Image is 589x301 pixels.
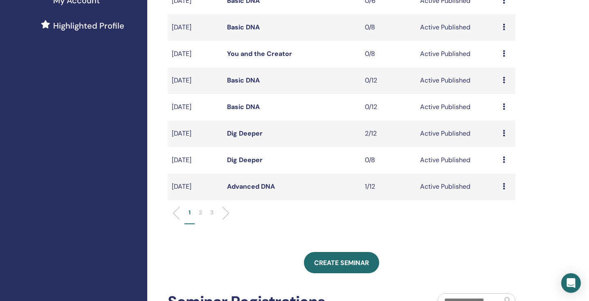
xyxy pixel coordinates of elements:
td: Active Published [416,67,499,94]
td: [DATE] [168,41,223,67]
td: 0/8 [361,147,416,174]
td: Active Published [416,120,499,147]
a: You and the Creator [227,49,292,58]
span: Create seminar [314,259,369,267]
p: 3 [210,208,214,217]
td: [DATE] [168,147,223,174]
span: Highlighted Profile [53,20,124,32]
a: Advanced DNA [227,182,275,191]
td: [DATE] [168,120,223,147]
td: 1/12 [361,174,416,200]
td: 0/12 [361,94,416,120]
td: [DATE] [168,94,223,120]
p: 2 [199,208,202,217]
a: Basic DNA [227,103,260,111]
td: Active Published [416,14,499,41]
td: Active Published [416,94,499,120]
div: Open Intercom Messenger [561,273,581,293]
a: Basic DNA [227,23,260,31]
td: 0/8 [361,14,416,41]
td: 2/12 [361,120,416,147]
p: 1 [189,208,191,217]
a: Dig Deeper [227,129,263,138]
td: [DATE] [168,14,223,41]
a: Basic DNA [227,76,260,85]
a: Dig Deeper [227,156,263,164]
td: Active Published [416,41,499,67]
a: Create seminar [304,252,379,273]
td: Active Published [416,174,499,200]
td: Active Published [416,147,499,174]
td: [DATE] [168,174,223,200]
td: 0/12 [361,67,416,94]
td: 0/8 [361,41,416,67]
td: [DATE] [168,67,223,94]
